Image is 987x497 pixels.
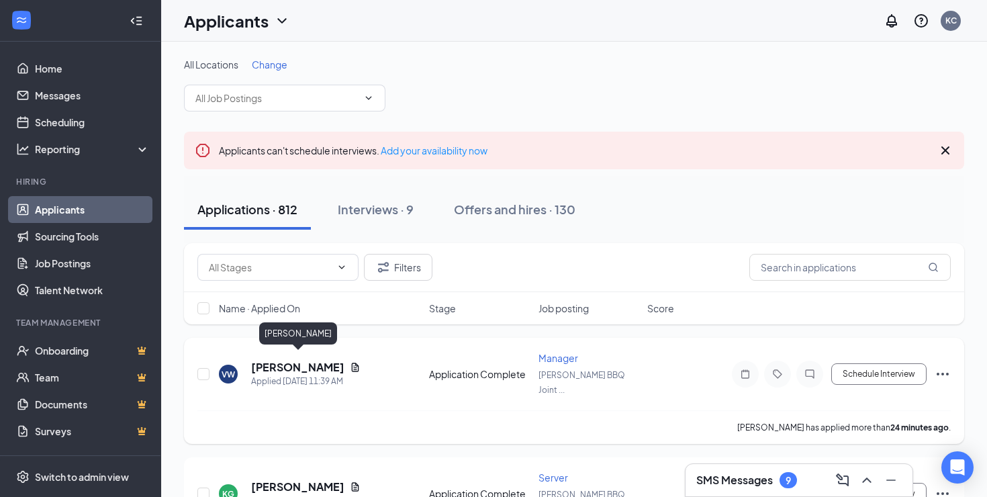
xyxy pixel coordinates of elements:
[35,82,150,109] a: Messages
[737,422,951,433] p: [PERSON_NAME] has applied more than .
[219,144,487,156] span: Applicants can't schedule interviews.
[251,375,361,388] div: Applied [DATE] 11:39 AM
[880,469,902,491] button: Minimize
[35,109,150,136] a: Scheduling
[16,176,147,187] div: Hiring
[35,223,150,250] a: Sourcing Tools
[209,260,331,275] input: All Stages
[35,470,129,484] div: Switch to admin view
[336,262,347,273] svg: ChevronDown
[130,14,143,28] svg: Collapse
[197,201,297,218] div: Applications · 812
[363,93,374,103] svg: ChevronDown
[222,369,235,380] div: VW
[16,317,147,328] div: Team Management
[890,422,949,433] b: 24 minutes ago
[195,91,358,105] input: All Job Postings
[928,262,939,273] svg: MagnifyingGlass
[696,473,773,488] h3: SMS Messages
[538,352,578,364] span: Manager
[35,337,150,364] a: OnboardingCrown
[381,144,487,156] a: Add your availability now
[259,322,337,345] div: [PERSON_NAME]
[274,13,290,29] svg: ChevronDown
[184,58,238,71] span: All Locations
[454,201,575,218] div: Offers and hires · 130
[35,55,150,82] a: Home
[184,9,269,32] h1: Applicants
[35,142,150,156] div: Reporting
[647,302,674,315] span: Score
[749,254,951,281] input: Search in applications
[35,196,150,223] a: Applicants
[35,418,150,445] a: SurveysCrown
[252,58,287,71] span: Change
[364,254,432,281] button: Filter Filters
[538,471,568,484] span: Server
[835,472,851,488] svg: ComposeMessage
[538,302,589,315] span: Job posting
[35,391,150,418] a: DocumentsCrown
[251,480,344,494] h5: [PERSON_NAME]
[195,142,211,159] svg: Error
[429,302,456,315] span: Stage
[35,277,150,304] a: Talent Network
[941,451,974,484] div: Open Intercom Messenger
[832,469,853,491] button: ComposeMessage
[913,13,929,29] svg: QuestionInfo
[935,366,951,382] svg: Ellipses
[802,369,818,379] svg: ChatInactive
[338,201,414,218] div: Interviews · 9
[429,367,530,381] div: Application Complete
[16,470,30,484] svg: Settings
[251,360,344,375] h5: [PERSON_NAME]
[350,362,361,373] svg: Document
[945,15,957,26] div: KC
[35,250,150,277] a: Job Postings
[937,142,953,159] svg: Cross
[35,364,150,391] a: TeamCrown
[538,370,625,395] span: [PERSON_NAME] BBQ Joint ...
[375,259,391,275] svg: Filter
[769,369,786,379] svg: Tag
[859,472,875,488] svg: ChevronUp
[219,302,300,315] span: Name · Applied On
[884,13,900,29] svg: Notifications
[350,482,361,492] svg: Document
[856,469,878,491] button: ChevronUp
[16,142,30,156] svg: Analysis
[15,13,28,27] svg: WorkstreamLogo
[831,363,927,385] button: Schedule Interview
[737,369,753,379] svg: Note
[883,472,899,488] svg: Minimize
[786,475,791,486] div: 9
